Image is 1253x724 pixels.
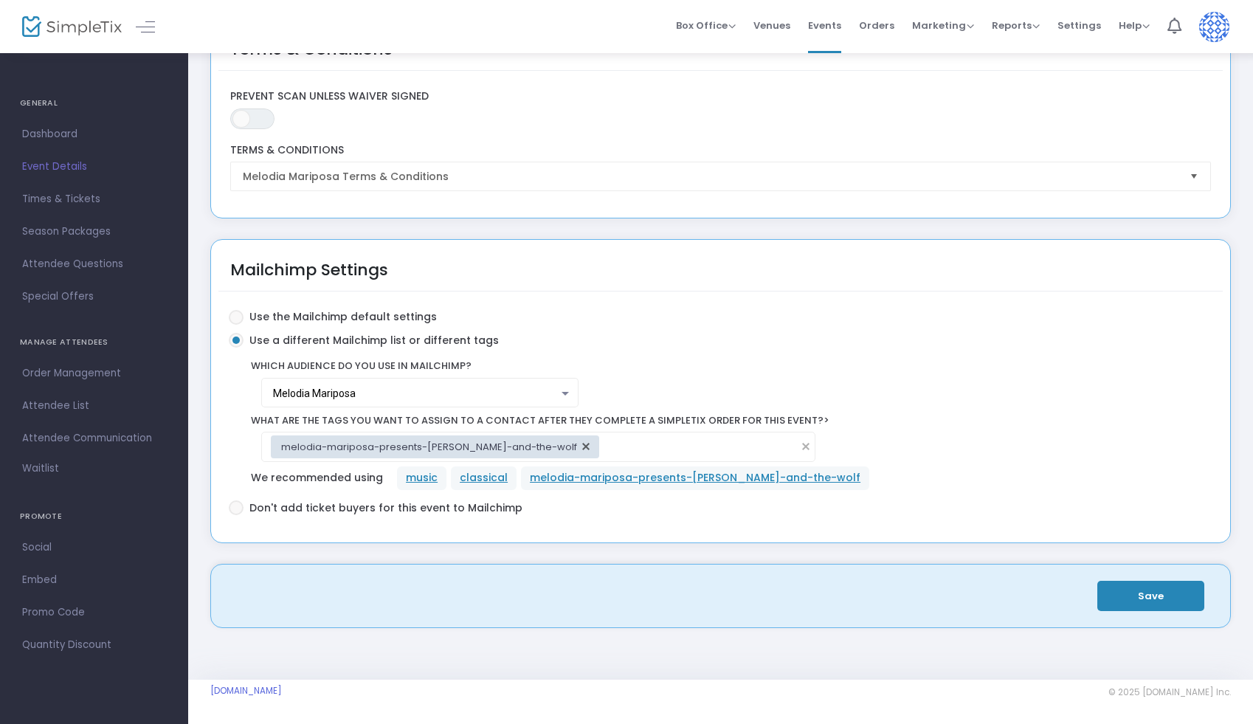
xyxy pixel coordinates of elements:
[22,157,166,176] span: Event Details
[1119,18,1150,32] span: Help
[451,466,517,490] mat-chip: classical
[753,7,790,44] span: Venues
[1184,162,1204,190] button: Select
[22,287,166,306] span: Special Offers
[22,429,166,448] span: Attendee Communication
[22,190,166,209] span: Times & Tickets
[243,169,1178,184] span: Melodia Mariposa Terms & Conditions
[22,603,166,622] span: Promo Code
[1097,581,1204,611] button: Save
[230,258,388,301] div: Mailchimp Settings
[251,470,383,485] span: We recommended using
[244,359,1191,373] span: Which audience do you use in Mailchimp?
[22,255,166,274] span: Attendee Questions
[244,309,437,325] span: Use the Mailchimp default settings
[1057,7,1101,44] span: Settings
[22,396,166,416] span: Attendee List
[230,90,1212,103] label: Prevent Scan Unless Waiver Signed
[912,18,974,32] span: Marketing
[230,37,393,80] div: Terms & Conditions
[281,442,577,452] span: melodia-mariposa-presents-[PERSON_NAME]-and-the-wolf
[22,461,59,476] span: Waitlist
[22,125,166,144] span: Dashboard
[244,500,522,516] span: Don't add ticket buyers for this event to Mailchimp
[244,413,1191,428] span: What are the tags you want to assign to a contact after they complete a SimpleTix order for this ...
[397,466,446,490] mat-chip: music
[244,333,499,348] span: Use a different Mailchimp list or different tags
[20,89,168,118] h4: GENERAL
[210,685,282,697] a: [DOMAIN_NAME]
[676,18,736,32] span: Box Office
[273,387,356,399] span: Melodia Mariposa
[808,7,841,44] span: Events
[992,18,1040,32] span: Reports
[521,466,869,490] mat-chip: melodia-mariposa-presents-[PERSON_NAME]-and-the-wolf
[22,538,166,557] span: Social
[230,144,1212,157] label: Terms & Conditions
[797,438,815,455] span: clear
[580,441,592,452] span: delete
[22,570,166,590] span: Embed
[859,7,894,44] span: Orders
[1108,686,1231,698] span: © 2025 [DOMAIN_NAME] Inc.
[20,328,168,357] h4: MANAGE ATTENDEES
[22,364,166,383] span: Order Management
[20,502,168,531] h4: PROMOTE
[22,635,166,655] span: Quantity Discount
[22,222,166,241] span: Season Packages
